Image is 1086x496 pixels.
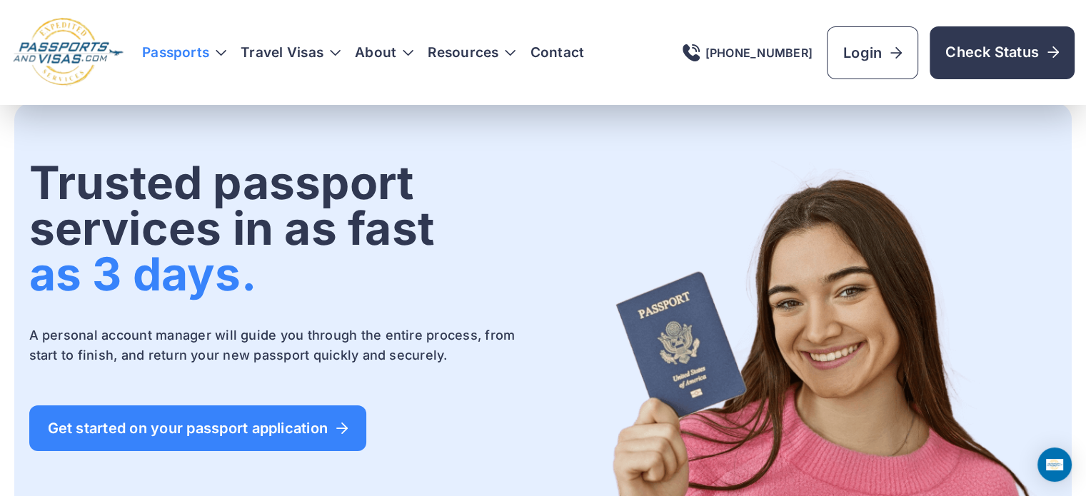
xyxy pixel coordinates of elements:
p: A personal account manager will guide you through the entire process, from start to finish, and r... [29,325,541,365]
span: as 3 days. [29,246,256,301]
a: Get started on your passport application [29,405,367,451]
a: About [355,46,396,60]
a: Check Status [930,26,1075,79]
span: Check Status [945,42,1059,62]
a: [PHONE_NUMBER] [683,44,813,61]
h3: Travel Visas [241,46,341,60]
div: Open Intercom Messenger [1037,447,1072,482]
a: Login [827,26,918,79]
h3: Resources [428,46,516,60]
span: Get started on your passport application [48,421,348,435]
span: Login [843,43,902,63]
h1: Trusted passport services in as fast [29,160,541,297]
h3: Passports [142,46,226,60]
img: Logo [11,17,125,88]
a: Contact [530,46,584,60]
